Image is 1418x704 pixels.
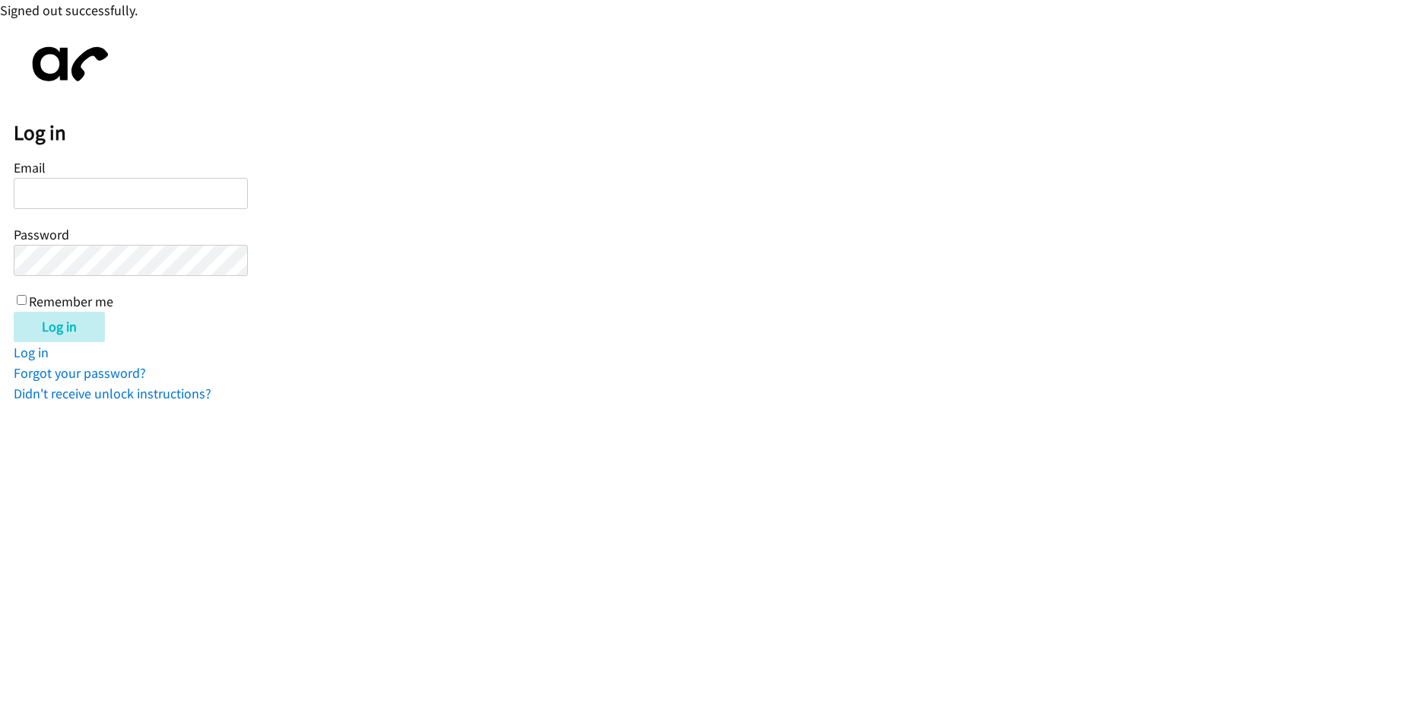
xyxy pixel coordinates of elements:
[14,34,120,94] img: aphone-8a226864a2ddd6a5e75d1ebefc011f4aa8f32683c2d82f3fb0802fe031f96514.svg
[14,226,69,243] label: Password
[14,159,46,176] label: Email
[14,344,49,361] a: Log in
[14,312,105,342] input: Log in
[14,385,211,402] a: Didn't receive unlock instructions?
[14,364,146,382] a: Forgot your password?
[29,293,113,310] label: Remember me
[14,120,1418,146] h2: Log in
